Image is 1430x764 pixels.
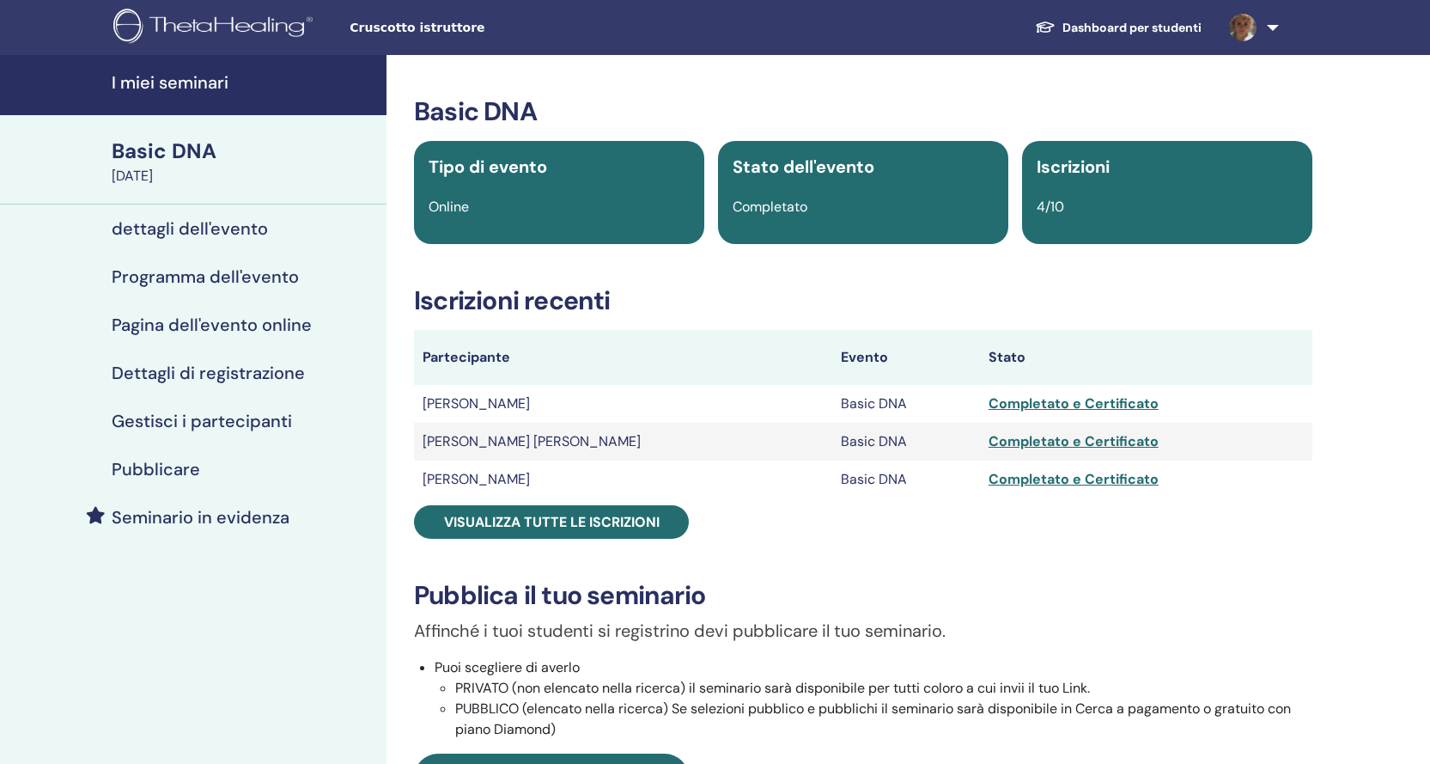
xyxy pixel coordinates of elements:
span: Tipo di evento [429,156,547,178]
h3: Iscrizioni recenti [414,285,1312,316]
span: Iscrizioni [1037,156,1110,178]
span: Visualizza tutte le iscrizioni [444,513,660,531]
div: Completato e Certificato [989,394,1304,414]
div: [DATE] [112,166,376,186]
td: [PERSON_NAME] [PERSON_NAME] [414,423,832,461]
span: Online [429,198,469,216]
th: Partecipante [414,330,832,385]
a: Visualizza tutte le iscrizioni [414,505,689,539]
th: Evento [832,330,980,385]
h4: Gestisci i partecipanti [112,411,292,431]
li: Puoi scegliere di averlo [435,657,1312,740]
span: Cruscotto istruttore [350,19,607,37]
div: Completato e Certificato [989,431,1304,452]
h4: Pagina dell'evento online [112,315,312,335]
img: logo.png [113,9,319,47]
li: PUBBLICO (elencato nella ricerca) Se selezioni pubblico e pubblichi il seminario sarà disponibile... [455,699,1312,740]
img: graduation-cap-white.svg [1035,20,1056,34]
a: Dashboard per studenti [1021,12,1215,44]
h4: I miei seminari [112,72,376,93]
h4: Pubblicare [112,459,200,480]
td: [PERSON_NAME] [414,461,832,498]
th: Stato [980,330,1312,385]
div: Basic DNA [112,137,376,166]
span: Stato dell'evento [733,156,874,178]
a: Basic DNA[DATE] [101,137,386,186]
td: [PERSON_NAME] [414,385,832,423]
h4: Programma dell'evento [112,266,299,287]
span: Completato [733,198,807,216]
td: Basic DNA [832,385,980,423]
h4: Seminario in evidenza [112,507,289,528]
h3: Pubblica il tuo seminario [414,580,1312,611]
h4: Dettagli di registrazione [112,363,305,383]
span: 4/10 [1037,198,1064,216]
h3: Basic DNA [414,96,1312,127]
td: Basic DNA [832,461,980,498]
img: default.jpg [1229,14,1257,41]
div: Completato e Certificato [989,469,1304,490]
h4: dettagli dell'evento [112,218,268,239]
p: Affinché i tuoi studenti si registrino devi pubblicare il tuo seminario. [414,618,1312,644]
li: PRIVATO (non elencato nella ricerca) il seminario sarà disponibile per tutti coloro a cui invii i... [455,678,1312,699]
td: Basic DNA [832,423,980,461]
